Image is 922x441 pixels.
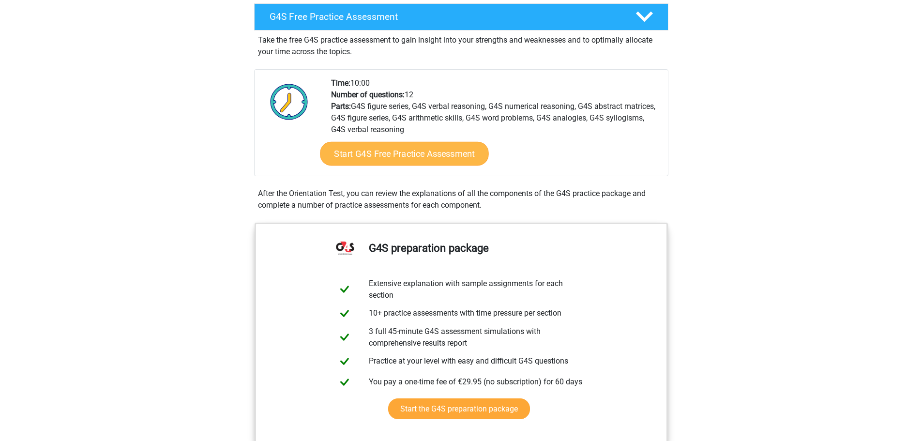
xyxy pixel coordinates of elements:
[265,77,314,126] img: Clock
[258,35,652,56] font: Take the free G4S practice assessment to gain insight into your strengths and weaknesses and to o...
[331,90,405,99] font: Number of questions:
[350,78,370,88] font: 10:00
[250,3,672,30] a: G4S Free Practice Assessment
[331,78,350,88] font: Time:
[405,90,413,99] font: 12
[334,149,475,159] font: Start G4S Free Practice Assessment
[388,398,530,419] a: Start the G4S preparation package
[270,11,398,22] font: G4S Free Practice Assessment
[331,102,351,111] font: Parts:
[258,189,646,210] font: After the Orientation Test, you can review the explanations of all the components of the G4S prac...
[320,142,488,166] a: Start G4S Free Practice Assessment
[331,102,655,134] font: G4S figure series, G4S verbal reasoning, G4S numerical reasoning, G4S abstract matrices, G4S figu...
